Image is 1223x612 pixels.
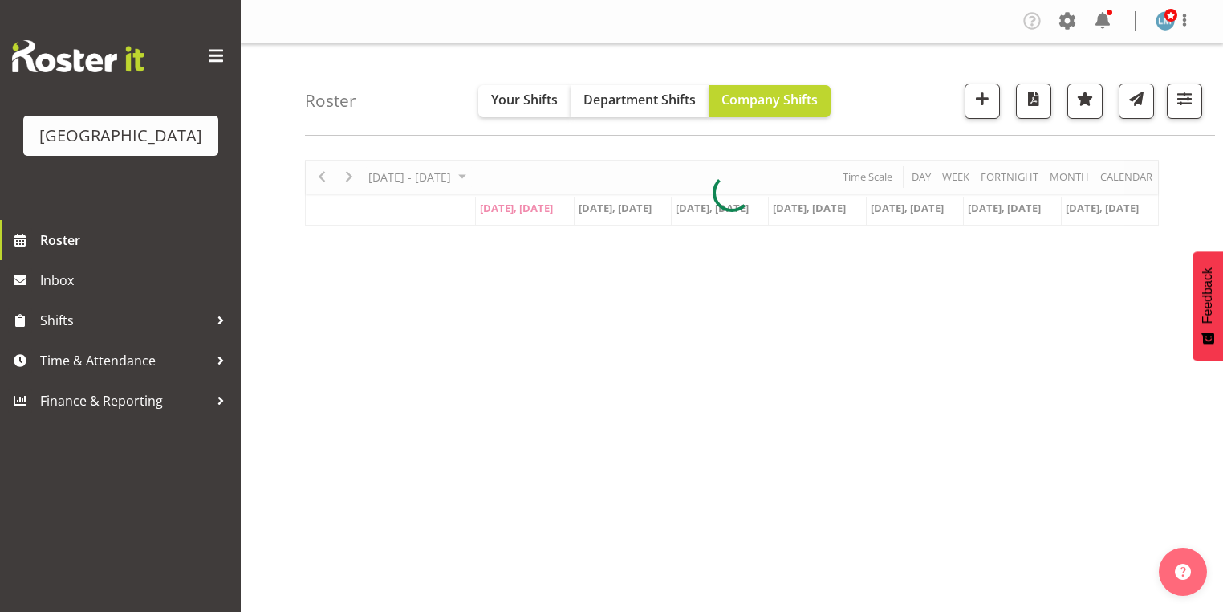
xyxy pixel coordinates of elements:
h4: Roster [305,92,356,110]
button: Company Shifts [709,85,831,117]
div: [GEOGRAPHIC_DATA] [39,124,202,148]
img: help-xxl-2.png [1175,564,1191,580]
span: Company Shifts [721,91,818,108]
img: Rosterit website logo [12,40,144,72]
span: Roster [40,228,233,252]
span: Department Shifts [583,91,696,108]
span: Feedback [1201,267,1215,324]
span: Shifts [40,308,209,333]
span: Time & Attendance [40,349,209,373]
span: Your Shifts [491,91,558,108]
button: Send a list of all shifts for the selected filtered period to all rostered employees. [1119,84,1154,119]
button: Your Shifts [478,85,571,117]
button: Highlight an important date within the roster. [1067,84,1103,119]
button: Feedback - Show survey [1193,251,1223,361]
span: Finance & Reporting [40,389,209,413]
img: lesley-mckenzie127.jpg [1156,11,1175,31]
button: Add a new shift [965,84,1000,119]
button: Filter Shifts [1167,84,1202,119]
button: Department Shifts [571,85,709,117]
button: Download a PDF of the roster according to the set date range. [1016,84,1051,119]
span: Inbox [40,268,233,292]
